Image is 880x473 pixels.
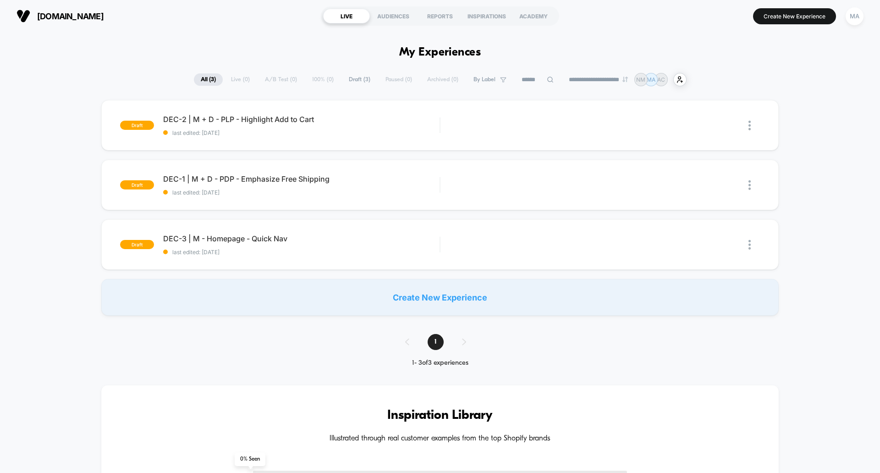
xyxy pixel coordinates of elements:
span: Draft ( 3 ) [342,73,377,86]
div: MA [846,7,863,25]
span: DEC-3 | M - Homepage - Quick Nav [163,234,440,243]
div: LIVE [323,9,370,23]
img: close [748,240,751,250]
span: draft [120,121,154,130]
p: NM [636,76,645,83]
span: By Label [473,76,495,83]
h4: Illustrated through real customer examples from the top Shopify brands [129,434,751,443]
h3: Inspiration Library [129,408,751,423]
span: draft [120,240,154,249]
span: draft [120,180,154,189]
img: close [748,121,751,130]
span: All ( 3 ) [194,73,223,86]
span: DEC-2 | M + D - PLP - Highlight Add to Cart [163,115,440,124]
span: last edited: [DATE] [163,189,440,196]
span: last edited: [DATE] [163,129,440,136]
span: [DOMAIN_NAME] [37,11,104,21]
div: Create New Experience [101,279,779,316]
div: 1 - 3 of 3 experiences [396,359,484,367]
img: end [622,77,628,82]
span: DEC-1 | M + D - PDP - Emphasize Free Shipping [163,174,440,184]
button: [DOMAIN_NAME] [14,9,106,23]
div: REPORTS [417,9,463,23]
p: AC [657,76,665,83]
div: AUDIENCES [370,9,417,23]
div: INSPIRATIONS [463,9,510,23]
img: Visually logo [16,9,30,23]
span: 1 [428,334,444,350]
span: 0 % Seen [235,452,265,466]
p: MA [647,76,655,83]
span: last edited: [DATE] [163,249,440,256]
div: ACADEMY [510,9,557,23]
h1: My Experiences [399,46,481,59]
button: MA [843,7,866,26]
button: Create New Experience [753,8,836,24]
img: close [748,180,751,190]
